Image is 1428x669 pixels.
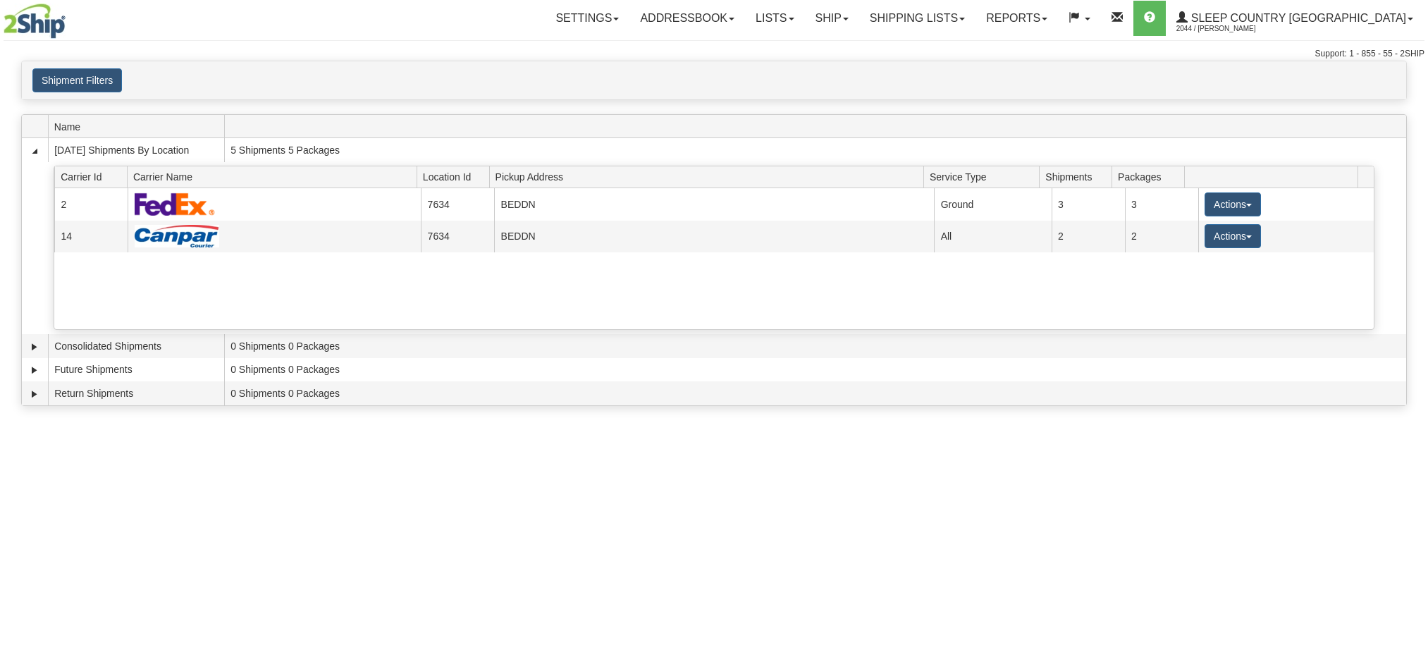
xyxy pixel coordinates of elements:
td: All [934,221,1051,252]
a: Ship [805,1,859,36]
iframe: chat widget [1396,262,1427,406]
td: 2 [1052,221,1125,252]
td: [DATE] Shipments By Location [48,138,224,162]
td: 7634 [421,188,494,220]
a: Sleep Country [GEOGRAPHIC_DATA] 2044 / [PERSON_NAME] [1166,1,1424,36]
img: FedEx Express® [135,192,216,216]
a: Settings [545,1,629,36]
img: Canpar [135,225,219,247]
div: Support: 1 - 855 - 55 - 2SHIP [4,48,1424,60]
a: Expand [27,387,42,401]
span: Sleep Country [GEOGRAPHIC_DATA] [1188,12,1406,24]
a: Collapse [27,144,42,158]
td: 0 Shipments 0 Packages [224,334,1406,358]
img: logo2044.jpg [4,4,66,39]
td: 7634 [421,221,494,252]
td: Future Shipments [48,358,224,382]
button: Actions [1205,192,1261,216]
a: Expand [27,363,42,377]
td: 2 [1125,221,1198,252]
span: Pickup Address [496,166,924,188]
td: BEDDN [494,188,934,220]
td: 2 [54,188,128,220]
a: Shipping lists [859,1,975,36]
td: 14 [54,221,128,252]
span: Carrier Name [133,166,417,188]
span: Shipments [1045,166,1112,188]
span: Service Type [930,166,1040,188]
button: Shipment Filters [32,68,122,92]
span: Location Id [423,166,489,188]
td: 3 [1125,188,1198,220]
a: Lists [745,1,804,36]
td: 0 Shipments 0 Packages [224,358,1406,382]
button: Actions [1205,224,1261,248]
span: Packages [1118,166,1184,188]
span: Carrier Id [61,166,127,188]
span: 2044 / [PERSON_NAME] [1176,22,1282,36]
td: Consolidated Shipments [48,334,224,358]
a: Expand [27,340,42,354]
span: Name [54,116,224,137]
td: 0 Shipments 0 Packages [224,381,1406,405]
td: 3 [1052,188,1125,220]
a: Reports [975,1,1058,36]
td: Ground [934,188,1051,220]
td: 5 Shipments 5 Packages [224,138,1406,162]
td: BEDDN [494,221,934,252]
td: Return Shipments [48,381,224,405]
a: Addressbook [629,1,745,36]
